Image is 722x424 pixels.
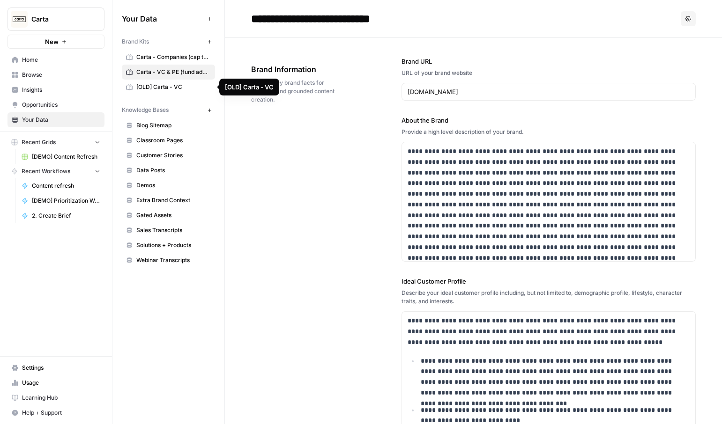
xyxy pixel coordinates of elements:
[402,277,696,286] label: Ideal Customer Profile
[136,256,211,264] span: Webinar Transcripts
[7,7,104,31] button: Workspace: Carta
[7,390,104,405] a: Learning Hub
[22,394,100,402] span: Learning Hub
[136,151,211,160] span: Customer Stories
[136,83,211,91] span: [OLD] Carta - VC
[122,193,215,208] a: Extra Brand Context
[122,133,215,148] a: Classroom Pages
[402,289,696,306] div: Describe your ideal customer profile including, but not limited to, demographic profile, lifestyl...
[136,121,211,130] span: Blog Sitemap
[136,241,211,249] span: Solutions + Products
[225,82,274,92] div: [OLD] Carta - VC
[402,128,696,136] div: Provide a high level description of your brand.
[122,118,215,133] a: Blog Sitemap
[7,112,104,127] a: Your Data
[136,53,211,61] span: Carta - Companies (cap table)
[7,82,104,97] a: Insights
[17,178,104,193] a: Content refresh
[31,15,88,24] span: Carta
[7,405,104,420] button: Help + Support
[122,178,215,193] a: Demos
[17,193,104,208] a: [DEMO] Prioritization Workflow for creation
[11,11,28,28] img: Carta Logo
[17,149,104,164] a: [DEMO] Content Refresh
[136,211,211,219] span: Gated Assets
[22,167,70,175] span: Recent Workflows
[7,97,104,112] a: Opportunities
[122,37,149,46] span: Brand Kits
[7,52,104,67] a: Home
[402,57,696,66] label: Brand URL
[122,13,204,24] span: Your Data
[22,71,100,79] span: Browse
[122,50,215,65] a: Carta - Companies (cap table)
[122,163,215,178] a: Data Posts
[136,196,211,205] span: Extra Brand Context
[122,106,169,114] span: Knowledge Bases
[122,253,215,268] a: Webinar Transcripts
[45,37,59,46] span: New
[402,116,696,125] label: About the Brand
[22,364,100,372] span: Settings
[7,135,104,149] button: Recent Grids
[136,226,211,234] span: Sales Transcripts
[402,69,696,77] div: URL of your brand website
[136,181,211,190] span: Demos
[22,138,56,146] span: Recent Grids
[122,148,215,163] a: Customer Stories
[32,212,100,220] span: 2. Create Brief
[7,375,104,390] a: Usage
[122,238,215,253] a: Solutions + Products
[136,136,211,145] span: Classroom Pages
[32,197,100,205] span: [DEMO] Prioritization Workflow for creation
[22,409,100,417] span: Help + Support
[7,164,104,178] button: Recent Workflows
[136,166,211,175] span: Data Posts
[32,153,100,161] span: [DEMO] Content Refresh
[408,87,690,96] input: www.sundaysoccer.com
[136,68,211,76] span: Carta - VC & PE (fund admin)
[22,56,100,64] span: Home
[122,208,215,223] a: Gated Assets
[32,182,100,190] span: Content refresh
[7,360,104,375] a: Settings
[22,101,100,109] span: Opportunities
[17,208,104,223] a: 2. Create Brief
[122,80,215,95] a: [OLD] Carta - VC
[22,86,100,94] span: Insights
[122,223,215,238] a: Sales Transcripts
[22,379,100,387] span: Usage
[7,35,104,49] button: New
[22,116,100,124] span: Your Data
[251,64,349,75] span: Brand Information
[7,67,104,82] a: Browse
[122,65,215,80] a: Carta - VC & PE (fund admin)
[251,79,349,104] span: Provide key brand facts for accurate and grounded content creation.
